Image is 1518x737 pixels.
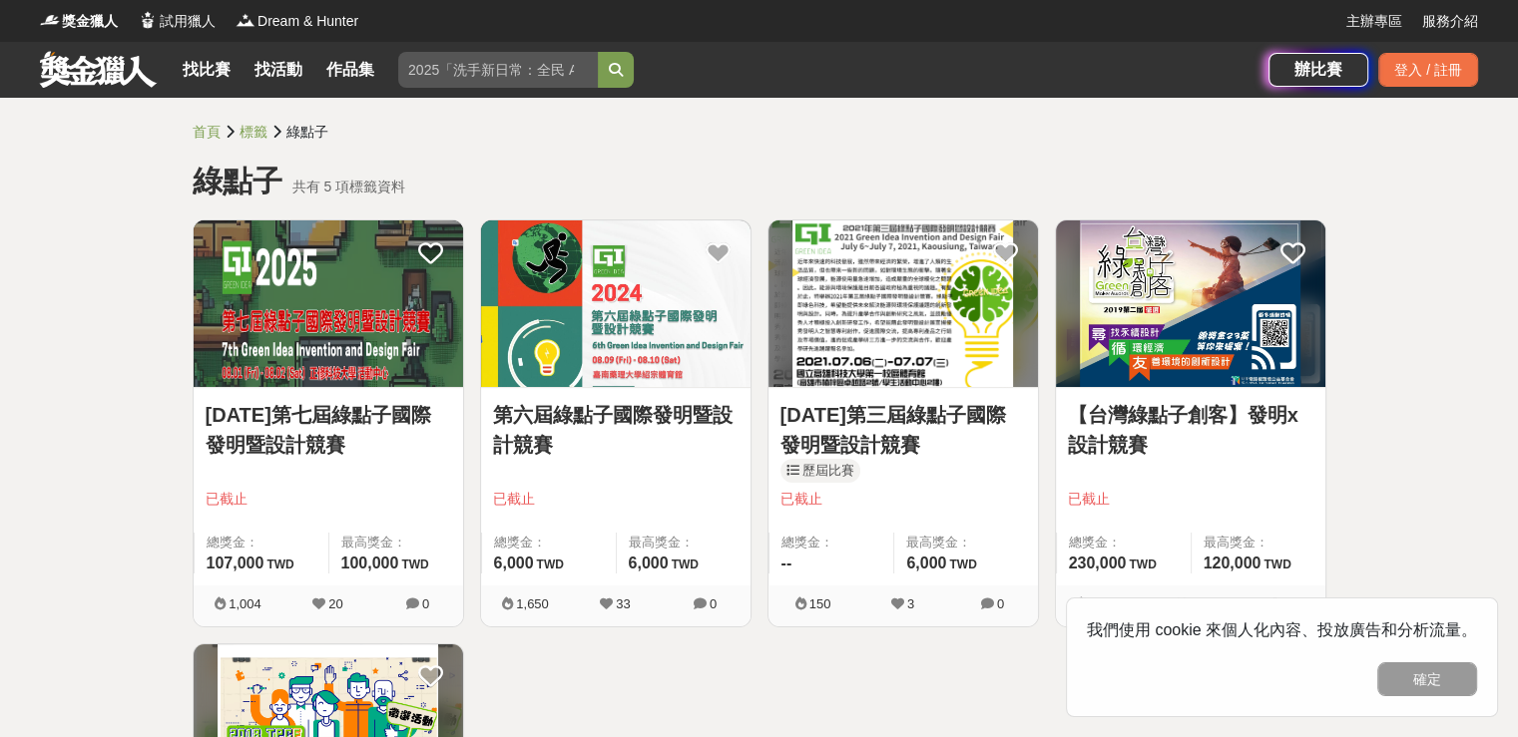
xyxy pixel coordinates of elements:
span: 共有 5 項標籤資料 [292,179,406,194]
span: 總獎金： [494,533,604,553]
span: 3,990 [1091,596,1124,611]
span: TWD [537,557,564,571]
a: Cover Image [194,220,463,388]
span: 0 [422,596,429,611]
span: TWD [1264,557,1290,571]
span: 20 [328,596,342,611]
span: 最高獎金： [341,533,451,553]
span: 試用獵人 [160,11,216,32]
a: 歷屆比賽 [780,459,860,483]
button: 確定 [1377,662,1477,696]
span: 0 [710,596,717,611]
span: 獎金獵人 [62,11,118,32]
img: Cover Image [768,220,1038,387]
img: Logo [236,10,255,30]
span: -- [781,554,792,571]
a: 作品集 [318,56,382,84]
span: 已截止 [1068,489,1313,510]
span: 33 [616,596,630,611]
span: 最高獎金： [629,533,739,553]
span: TWD [401,557,428,571]
span: 78 [1191,596,1205,611]
a: 找活動 [247,56,310,84]
span: TWD [1129,557,1156,571]
span: 已截止 [493,489,739,510]
img: Cover Image [481,220,751,387]
a: [DATE]第七屆綠點子國際發明暨設計競賽 [206,400,451,460]
a: 標籤 [240,124,267,140]
a: Logo獎金獵人 [40,11,118,32]
a: LogoDream & Hunter [236,11,358,32]
span: TWD [266,557,293,571]
a: 首頁 [193,124,221,140]
img: Cover Image [1056,220,1325,387]
a: Cover Image [1056,220,1325,388]
span: 最高獎金： [1204,533,1313,553]
span: 1,650 [516,596,549,611]
span: 3 [907,596,914,611]
span: 230,000 [1069,554,1127,571]
span: 6,000 [494,554,534,571]
a: [DATE]第三屆綠點子國際發明暨設計競賽 [780,400,1026,460]
span: 120,000 [1204,554,1262,571]
span: 1,004 [229,596,261,611]
span: TWD [672,557,699,571]
a: 服務介紹 [1422,11,1478,32]
img: Logo [40,10,60,30]
span: 100,000 [341,554,399,571]
span: 總獎金： [781,533,882,553]
span: 107,000 [207,554,264,571]
a: 辦比賽 [1268,53,1368,87]
span: 綠點子 [286,124,328,140]
input: 2025「洗手新日常：全民 ALL IN」洗手歌全台徵選 [398,52,598,88]
span: TWD [949,557,976,571]
span: 我們使用 cookie 來個人化內容、投放廣告和分析流量。 [1087,621,1477,638]
span: 已截止 [206,489,451,510]
img: Logo [138,10,158,30]
span: 0 [997,596,1004,611]
span: 綠點子 [193,165,282,197]
div: 登入 / 註冊 [1378,53,1478,87]
a: 第六屆綠點子國際發明暨設計競賽 [493,400,739,460]
span: 總獎金： [1069,533,1179,553]
span: 總獎金： [207,533,316,553]
a: Logo試用獵人 [138,11,216,32]
span: 最高獎金： [906,533,1025,553]
a: Cover Image [481,220,751,388]
img: Cover Image [194,220,463,387]
span: 6,000 [629,554,669,571]
span: Dream & Hunter [257,11,358,32]
span: 150 [809,596,831,611]
a: Cover Image [768,220,1038,388]
span: 9 [1284,596,1291,611]
span: 已截止 [780,489,1026,510]
span: 6,000 [906,554,946,571]
a: 主辦專區 [1346,11,1402,32]
a: 找比賽 [175,56,239,84]
a: 【台灣綠點子創客】發明x設計競賽 [1068,400,1313,460]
